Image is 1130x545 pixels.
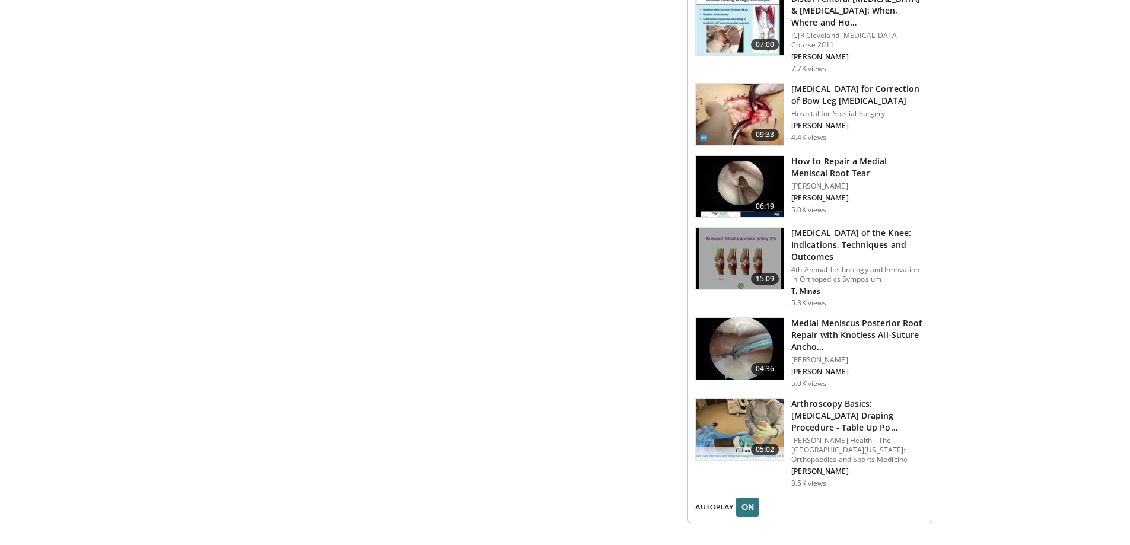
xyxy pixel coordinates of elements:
[791,286,925,296] p: T. Minas
[751,200,779,212] span: 06:19
[791,479,826,488] p: 3.5K views
[695,317,925,388] a: 04:36 Medial Meniscus Posterior Root Repair with Knotless All-Suture Ancho… [PERSON_NAME] [PERSON...
[696,228,784,289] img: 162be60a-9176-4ddd-bead-4ab8632d2286.150x105_q85_crop-smart_upscale.jpg
[695,502,734,512] span: AUTOPLAY
[751,129,779,141] span: 09:33
[791,317,925,353] h3: Medial Meniscus Posterior Root Repair with Knotless All-Suture Ancho…
[696,399,784,460] img: 713490ac-eeae-4ba4-8710-dce86352a06e.150x105_q85_crop-smart_upscale.jpg
[791,121,925,130] p: [PERSON_NAME]
[791,193,925,203] p: [PERSON_NAME]
[791,64,826,74] p: 7.7K views
[696,84,784,145] img: 2aa6ef15-9290-4fcf-a797-d50706d81e9c.150x105_q85_crop-smart_upscale.jpg
[695,155,925,218] a: 06:19 How to Repair a Medial Meniscal Root Tear [PERSON_NAME] [PERSON_NAME] 5.0K views
[791,367,925,377] p: [PERSON_NAME]
[791,227,925,263] h3: [MEDICAL_DATA] of the Knee: Indications, Techniques and Outcomes
[695,227,925,308] a: 15:09 [MEDICAL_DATA] of the Knee: Indications, Techniques and Outcomes 4th Annual Technology and ...
[791,379,826,388] p: 5.0K views
[696,318,784,380] img: 6d32978d-8572-4afc-b6df-18906a27eb7a.150x105_q85_crop-smart_upscale.jpg
[791,181,925,191] p: [PERSON_NAME]
[791,467,925,476] p: [PERSON_NAME]
[751,273,779,285] span: 15:09
[791,298,826,308] p: 5.3K views
[751,39,779,50] span: 07:00
[791,205,826,215] p: 5.0K views
[695,83,925,146] a: 09:33 [MEDICAL_DATA] for Correction of Bow Leg [MEDICAL_DATA] Hospital for Special Surgery [PERSO...
[791,133,826,142] p: 4.4K views
[791,155,925,179] h3: How to Repair a Medial Meniscal Root Tear
[791,436,925,464] p: [PERSON_NAME] Health - The [GEOGRAPHIC_DATA][US_STATE]: Orthopaedics and Sports Medicine
[791,52,925,62] p: [PERSON_NAME]
[696,156,784,218] img: 459eb0eb-0681-4a74-8233-8462a069027a.150x105_q85_crop-smart_upscale.jpg
[791,398,925,434] h3: Arthroscopy Basics: [MEDICAL_DATA] Draping Procedure - Table Up Po…
[751,444,779,455] span: 05:02
[751,363,779,375] span: 04:36
[791,355,925,365] p: [PERSON_NAME]
[736,498,759,517] button: ON
[791,109,925,119] p: Hospital for Special Surgery
[791,31,925,50] p: ICJR Cleveland [MEDICAL_DATA] Course 2011
[695,398,925,488] a: 05:02 Arthroscopy Basics: [MEDICAL_DATA] Draping Procedure - Table Up Po… [PERSON_NAME] Health - ...
[791,83,925,107] h3: [MEDICAL_DATA] for Correction of Bow Leg [MEDICAL_DATA]
[791,265,925,284] p: 4th Annual Technology and Innovation in Orthopedics Symposium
